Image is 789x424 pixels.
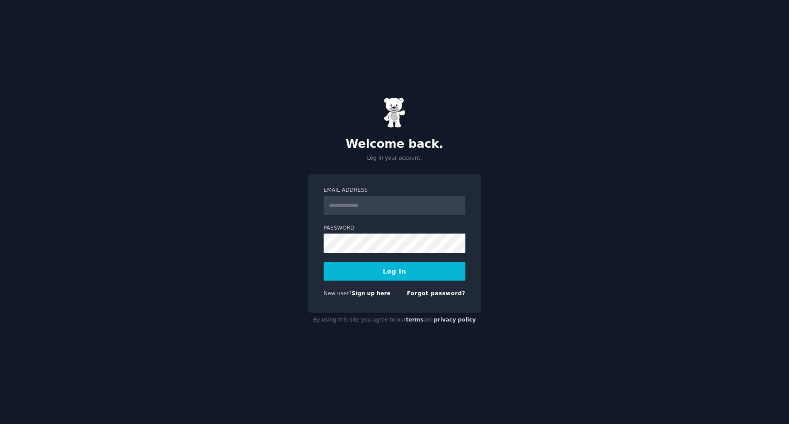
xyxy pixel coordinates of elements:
img: Gummy Bear [383,97,406,128]
a: terms [406,317,424,323]
span: New user? [324,290,352,296]
a: privacy policy [434,317,476,323]
a: Forgot password? [407,290,465,296]
p: Log in your account. [308,154,481,162]
label: Email Address [324,186,465,194]
button: Log In [324,262,465,281]
label: Password [324,224,465,232]
a: Sign up here [352,290,391,296]
div: By using this site you agree to our and [308,313,481,327]
h2: Welcome back. [308,137,481,151]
